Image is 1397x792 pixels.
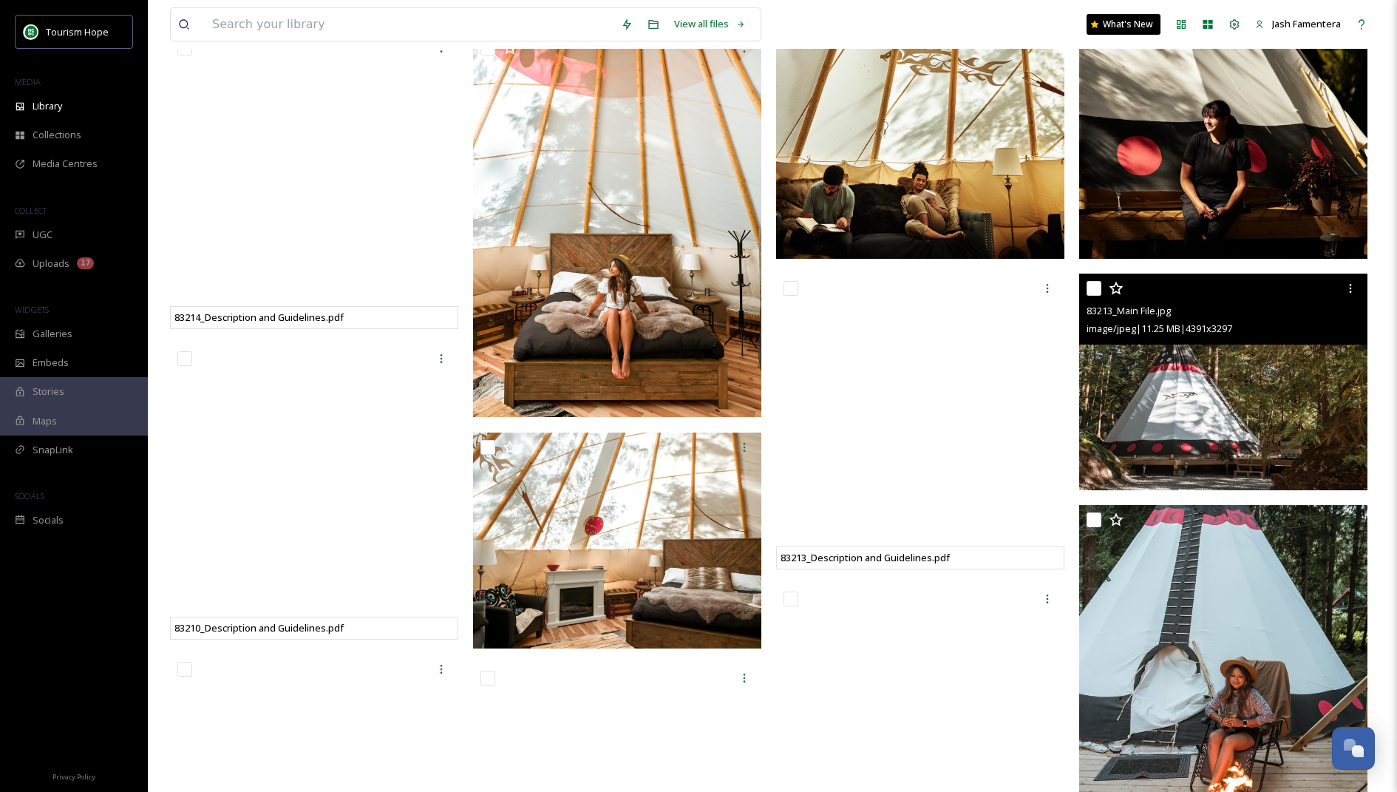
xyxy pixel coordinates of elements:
[1087,304,1171,317] span: 83213_Main File.jpg
[33,414,57,428] span: Maps
[15,76,41,87] span: MEDIA
[33,228,52,242] span: UGC
[781,551,950,564] span: 83213_Description and Guidelines.pdf
[15,205,47,216] span: COLLECT
[24,24,38,39] img: logo.png
[667,10,753,38] a: View all files
[33,443,73,457] span: SnapLink
[33,385,64,399] span: Stories
[473,432,761,649] img: 83210_Main File.jpg
[33,327,72,341] span: Galleries
[1248,10,1348,38] a: Jash Famentera
[174,621,344,634] span: 83210_Description and Guidelines.pdf
[1087,322,1232,335] span: image/jpeg | 11.25 MB | 4391 x 3297
[33,356,69,370] span: Embeds
[33,128,81,142] span: Collections
[1079,274,1367,490] img: 83213_Main File.jpg
[33,157,98,171] span: Media Centres
[33,99,62,113] span: Library
[473,33,761,417] img: 83214_Main File.jpg
[1272,17,1341,30] span: Jash Famentera
[174,311,344,324] span: 83214_Description and Guidelines.pdf
[46,25,109,38] span: Tourism Hope
[77,257,94,269] div: 17
[1332,727,1375,770] button: Open Chat
[52,772,95,782] span: Privacy Policy
[52,767,95,785] a: Privacy Policy
[33,257,69,271] span: Uploads
[1087,14,1160,35] a: What's New
[205,8,613,41] input: Search your library
[15,490,44,501] span: SOCIALS
[15,304,49,315] span: WIDGETS
[33,513,64,527] span: Socials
